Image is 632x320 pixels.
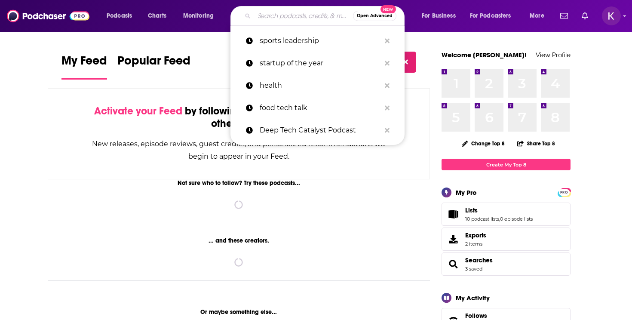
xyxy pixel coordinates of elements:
span: Follows [465,312,487,320]
span: Charts [148,10,166,22]
button: open menu [177,9,225,23]
div: by following Podcasts, Creators, Lists, and other Users! [91,105,387,130]
span: My Feed [61,53,107,73]
a: Deep Tech Catalyst Podcast [230,119,405,142]
a: sports leadership [230,30,405,52]
span: More [530,10,544,22]
a: Welcome [PERSON_NAME]! [442,51,527,59]
a: 3 saved [465,266,482,272]
a: Searches [465,256,493,264]
button: open menu [464,9,524,23]
input: Search podcasts, credits, & more... [254,9,353,23]
div: Not sure who to follow? Try these podcasts... [48,179,430,187]
span: , [499,216,500,222]
img: User Profile [602,6,621,25]
div: My Activity [456,294,490,302]
span: Monitoring [183,10,214,22]
img: Podchaser - Follow, Share and Rate Podcasts [7,8,89,24]
div: Or maybe something else... [48,308,430,316]
span: Open Advanced [357,14,393,18]
a: food tech talk [230,97,405,119]
span: Podcasts [107,10,132,22]
div: My Pro [456,188,477,197]
span: New [380,5,396,13]
a: Lists [445,208,462,220]
a: 10 podcast lists [465,216,499,222]
a: Show notifications dropdown [578,9,592,23]
a: Show notifications dropdown [557,9,571,23]
p: sports leadership [260,30,380,52]
a: Exports [442,228,571,251]
button: Change Top 8 [457,138,510,149]
span: For Podcasters [470,10,511,22]
span: 2 items [465,241,486,247]
div: New releases, episode reviews, guest credits, and personalized recommendations will begin to appe... [91,138,387,163]
a: Charts [142,9,172,23]
span: Lists [465,206,478,214]
p: food tech talk [260,97,380,119]
span: Exports [465,231,486,239]
span: Logged in as kwignall [602,6,621,25]
div: ... and these creators. [48,237,430,244]
button: open menu [416,9,466,23]
span: Lists [442,203,571,226]
span: For Business [422,10,456,22]
a: Lists [465,206,533,214]
a: My Feed [61,53,107,80]
a: PRO [559,189,569,195]
a: Searches [445,258,462,270]
a: startup of the year [230,52,405,74]
a: health [230,74,405,97]
a: Follows [465,312,544,320]
button: Share Top 8 [517,135,555,152]
div: Search podcasts, credits, & more... [239,6,413,26]
span: Popular Feed [117,53,190,73]
a: 0 episode lists [500,216,533,222]
p: startup of the year [260,52,380,74]
button: Open AdvancedNew [353,11,396,21]
a: Create My Top 8 [442,159,571,170]
span: Searches [442,252,571,276]
span: PRO [559,189,569,196]
span: Exports [445,233,462,245]
a: View Profile [536,51,571,59]
a: Popular Feed [117,53,190,80]
p: Deep Tech Catalyst Podcast [260,119,380,142]
span: Activate your Feed [94,105,182,117]
button: open menu [524,9,555,23]
button: Show profile menu [602,6,621,25]
p: health [260,74,380,97]
button: open menu [101,9,143,23]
